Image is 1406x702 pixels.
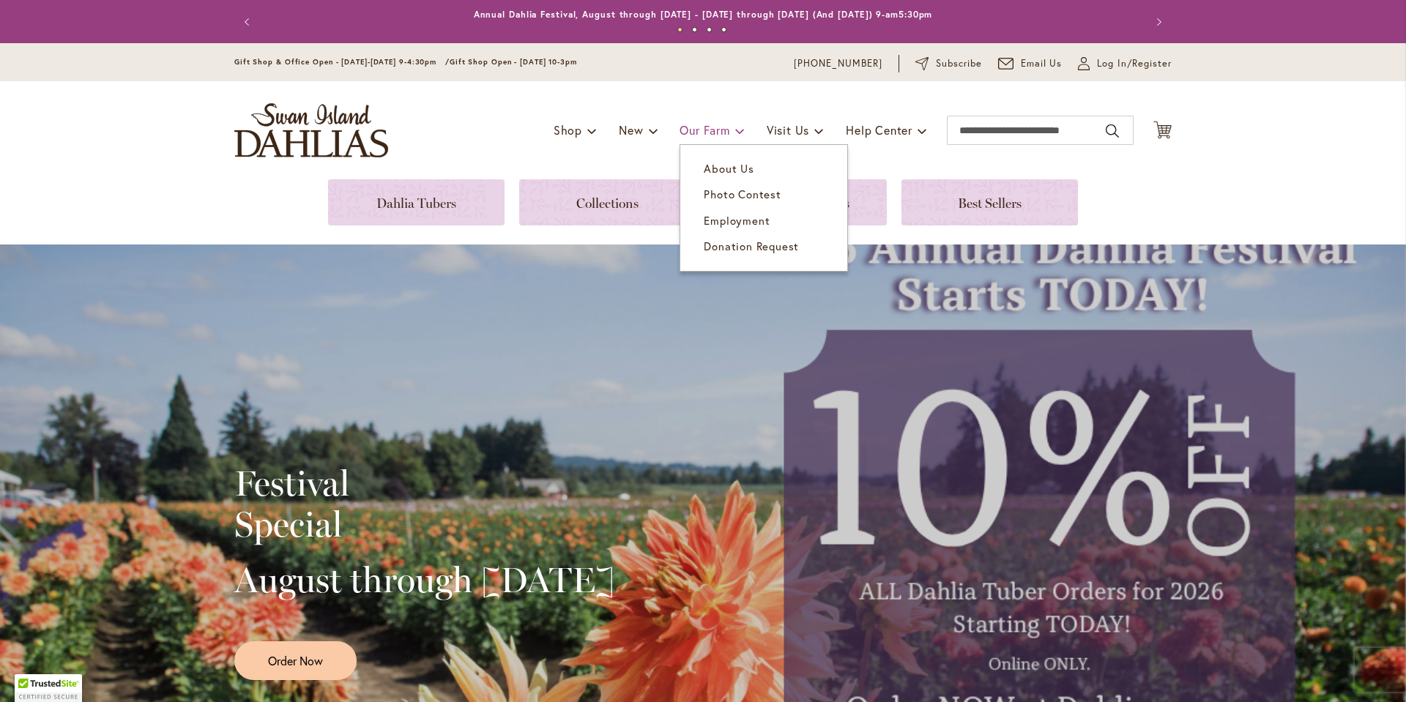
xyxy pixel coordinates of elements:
[450,57,577,67] span: Gift Shop Open - [DATE] 10-3pm
[677,27,682,32] button: 1 of 4
[1021,56,1063,71] span: Email Us
[234,7,264,37] button: Previous
[554,122,582,138] span: Shop
[704,161,754,176] span: About Us
[707,27,712,32] button: 3 of 4
[794,56,882,71] a: [PHONE_NUMBER]
[1078,56,1172,71] a: Log In/Register
[721,27,726,32] button: 4 of 4
[234,57,450,67] span: Gift Shop & Office Open - [DATE]-[DATE] 9-4:30pm /
[936,56,982,71] span: Subscribe
[234,103,388,157] a: store logo
[704,239,799,253] span: Donation Request
[915,56,982,71] a: Subscribe
[704,213,770,228] span: Employment
[704,187,781,201] span: Photo Contest
[680,122,729,138] span: Our Farm
[846,122,912,138] span: Help Center
[474,9,933,20] a: Annual Dahlia Festival, August through [DATE] - [DATE] through [DATE] (And [DATE]) 9-am5:30pm
[234,463,614,545] h2: Festival Special
[1142,7,1172,37] button: Next
[1097,56,1172,71] span: Log In/Register
[998,56,1063,71] a: Email Us
[619,122,643,138] span: New
[767,122,809,138] span: Visit Us
[692,27,697,32] button: 2 of 4
[234,641,357,680] a: Order Now
[234,559,614,600] h2: August through [DATE]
